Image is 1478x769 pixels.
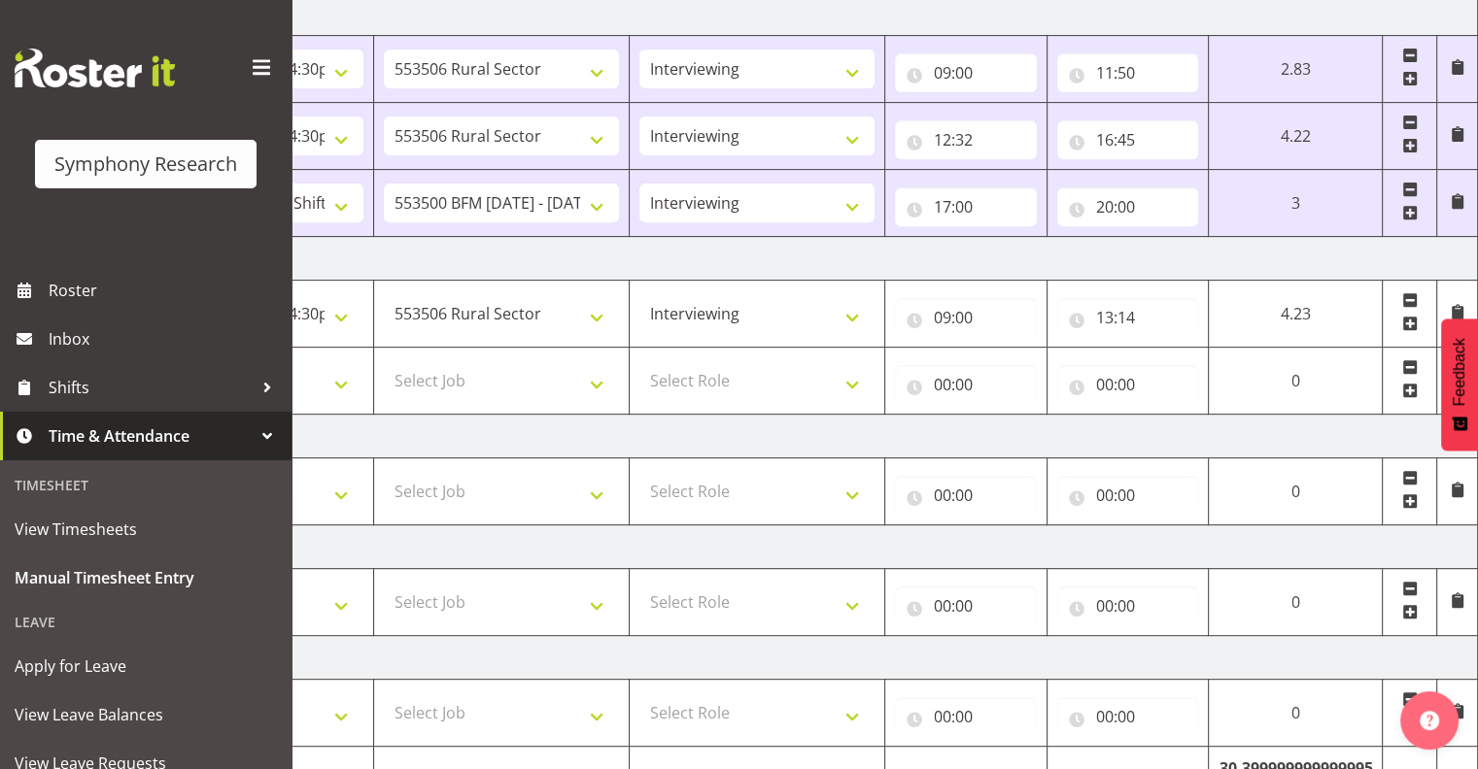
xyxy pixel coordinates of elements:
[15,652,277,681] span: Apply for Leave
[1209,36,1383,103] td: 2.83
[1057,120,1199,159] input: Click to select...
[49,373,253,402] span: Shifts
[5,690,287,739] a: View Leave Balances
[895,586,1037,625] input: Click to select...
[15,563,277,592] span: Manual Timesheet Entry
[5,465,287,505] div: Timesheet
[1209,103,1383,170] td: 4.22
[1209,680,1383,747] td: 0
[1209,348,1383,415] td: 0
[895,120,1037,159] input: Click to select...
[1057,53,1199,92] input: Click to select...
[15,700,277,729] span: View Leave Balances
[1057,365,1199,404] input: Click to select...
[895,298,1037,337] input: Click to select...
[49,421,253,451] span: Time & Attendance
[1057,476,1199,515] input: Click to select...
[119,525,1478,569] td: [DATE]
[119,636,1478,680] td: [DATE]
[119,415,1478,458] td: [DATE]
[49,324,282,353] span: Inbox
[895,476,1037,515] input: Click to select...
[15,515,277,544] span: View Timesheets
[1057,697,1199,736] input: Click to select...
[895,187,1037,226] input: Click to select...
[1209,281,1383,348] td: 4.23
[1441,318,1478,451] button: Feedback - Show survey
[1420,711,1439,730] img: help-xxl-2.png
[1209,170,1383,237] td: 3
[5,642,287,690] a: Apply for Leave
[895,365,1037,404] input: Click to select...
[895,697,1037,736] input: Click to select...
[1451,338,1468,406] span: Feedback
[895,53,1037,92] input: Click to select...
[1209,458,1383,525] td: 0
[15,49,175,87] img: Rosterit website logo
[1057,187,1199,226] input: Click to select...
[1209,569,1383,636] td: 0
[1057,586,1199,625] input: Click to select...
[1057,298,1199,337] input: Click to select...
[119,237,1478,281] td: [DATE]
[5,505,287,553] a: View Timesheets
[5,553,287,602] a: Manual Timesheet Entry
[5,602,287,642] div: Leave
[54,150,237,179] div: Symphony Research
[49,276,282,305] span: Roster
